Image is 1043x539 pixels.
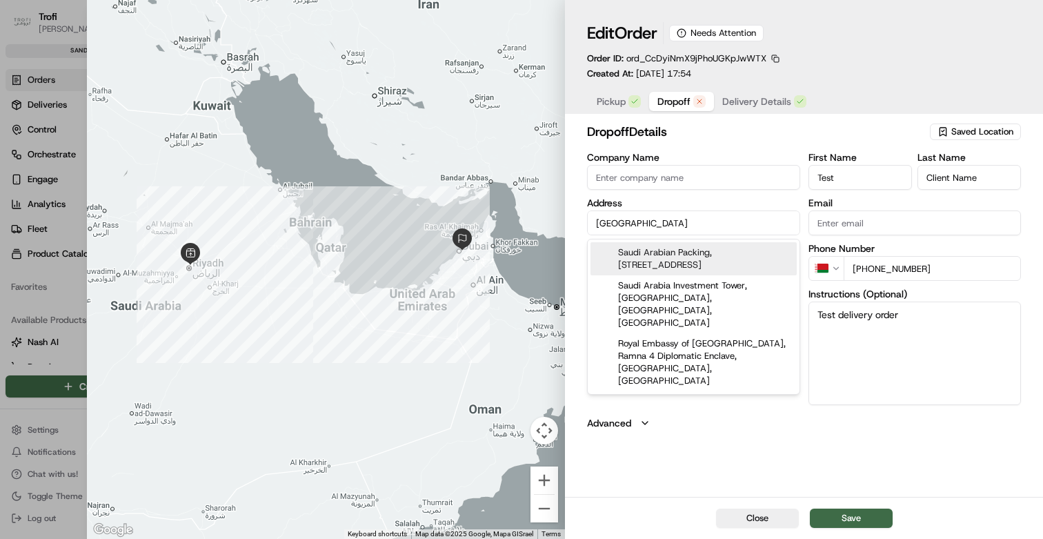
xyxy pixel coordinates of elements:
div: Suggestions [587,239,800,395]
span: Delivery Details [722,95,791,108]
h2: dropoff Details [587,122,927,141]
label: Last Name [917,153,1021,162]
button: Map camera controls [530,417,558,444]
img: Nash [14,14,41,41]
span: Pylon [137,234,167,244]
div: Saudi Arabia Investment Tower, [GEOGRAPHIC_DATA], [GEOGRAPHIC_DATA], [GEOGRAPHIC_DATA] [590,275,797,333]
span: Pickup [597,95,626,108]
a: Powered byPylon [97,233,167,244]
label: Advanced [587,416,631,430]
button: Keyboard shortcuts [348,529,407,539]
img: 1736555255976-a54dd68f-1ca7-489b-9aae-adbdc363a1c4 [14,132,39,157]
a: 💻API Documentation [111,195,227,219]
p: Created At: [587,68,691,80]
input: Enter company name [587,165,800,190]
input: Al Badia Residence, Building 8 - Dubai Festival City - Dubai - United Arab Emirates [587,210,800,235]
div: Royal Embassy of [GEOGRAPHIC_DATA], Ramna 4 Diplomatic Enclave, [GEOGRAPHIC_DATA], [GEOGRAPHIC_DATA] [590,333,797,391]
input: Enter email [808,210,1022,235]
span: Map data ©2025 Google, Mapa GISrael [415,530,533,538]
a: Terms (opens in new tab) [542,530,561,538]
label: Address [587,198,800,208]
img: Google [90,521,136,539]
span: Dropoff [657,95,691,108]
span: Saved Location [951,126,1013,138]
span: Order [615,22,657,44]
h1: Edit [587,22,657,44]
label: Email [808,198,1022,208]
input: Enter phone number [844,256,1022,281]
label: Phone Number [808,244,1022,253]
label: Company Name [587,153,800,162]
button: Advanced [587,416,1021,430]
div: Start new chat [47,132,226,146]
label: Instructions (Optional) [808,289,1022,299]
a: 📗Knowledge Base [8,195,111,219]
button: Start new chat [235,136,251,153]
input: Enter last name [917,165,1021,190]
button: Save [810,509,893,528]
input: Enter first name [808,165,912,190]
div: 📗 [14,202,25,213]
div: 💻 [117,202,128,213]
span: ord_CcDyiNmX9jPhoUGKpJwWTX [626,52,766,64]
textarea: Test delivery order [808,302,1022,405]
input: Got a question? Start typing here... [36,89,248,104]
span: [DATE] 17:54 [636,68,691,79]
button: Zoom in [530,467,558,494]
span: Knowledge Base [28,200,106,214]
a: Open this area in Google Maps (opens a new window) [90,521,136,539]
span: API Documentation [130,200,221,214]
button: Close [716,509,799,528]
div: Needs Attention [669,25,764,41]
button: Saved Location [930,122,1021,141]
div: We're available if you need us! [47,146,175,157]
p: Order ID: [587,52,766,65]
button: Zoom out [530,495,558,522]
p: Welcome 👋 [14,55,251,77]
div: Saudi Arabian Packing, [STREET_ADDRESS] [590,242,797,275]
label: First Name [808,153,912,162]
